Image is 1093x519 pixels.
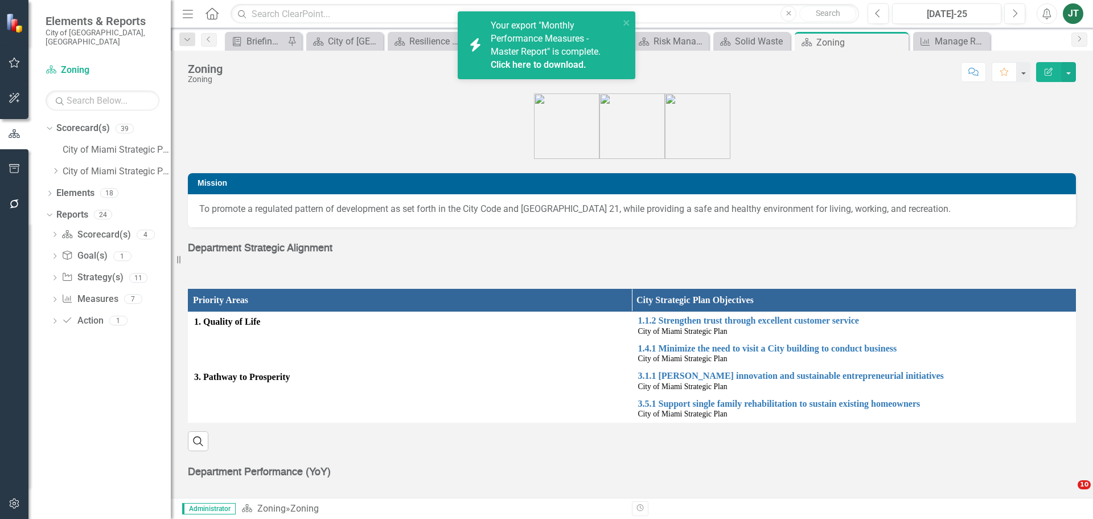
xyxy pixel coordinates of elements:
input: Search ClearPoint... [231,4,859,24]
a: City of Miami Strategic Plan (NEW) [63,165,171,178]
div: Zoning [816,35,906,50]
a: Solid Waste [716,34,787,48]
a: City of [GEOGRAPHIC_DATA] [309,34,380,48]
a: Risk Management [635,34,706,48]
span: City of Miami Strategic Plan [638,327,728,336]
h3: Mission [198,179,1070,187]
button: [DATE]-25 [892,3,1001,24]
button: close [623,16,631,29]
div: Zoning [290,503,319,514]
a: Measures [61,293,118,306]
span: City of Miami Strategic Plan [638,354,728,363]
div: 7 [124,295,142,304]
a: Scorecard(s) [61,228,130,242]
span: Administrator [182,503,236,514]
img: city_priorities_res_icon%20grey.png [599,93,665,159]
a: Zoning [46,64,159,77]
a: 3.1.1 [PERSON_NAME] innovation and sustainable entrepreneurial initiatives [638,371,1070,381]
button: Search [799,6,856,22]
div: Manage Reports [935,34,987,48]
a: Goal(s) [61,250,107,263]
span: Your export "Monthly Performance Measures - Master Report" is complete. [491,20,617,71]
div: Zoning [188,63,223,75]
td: Double-Click to Edit [188,367,632,423]
div: » [241,502,623,516]
p: To promote a regulated pattern of development as set forth in the City Code and [GEOGRAPHIC_DATA]... [199,203,1065,216]
span: 3. Pathway to Prosperity [194,371,626,384]
div: 11 [129,273,147,283]
a: Elements [56,187,94,200]
div: Briefing Books [246,34,285,48]
strong: Department Performance (YoY) [188,467,331,477]
div: 1 [109,316,128,326]
img: city_priorities_qol_icon.png [534,93,599,159]
div: Solid Waste [735,34,787,48]
span: Department Strategic Alignment [188,243,332,254]
div: 1 [113,251,132,261]
div: 24 [94,210,112,219]
div: 18 [100,189,118,198]
a: 1.1.2 Strengthen trust through excellent customer service [638,316,1070,326]
a: City of Miami Strategic Plan [63,144,171,157]
a: Reports [56,209,88,222]
div: Risk Management [654,34,706,48]
span: City of Miami Strategic Plan [638,382,728,391]
img: ClearPoint Strategy [6,13,26,33]
div: City of [GEOGRAPHIC_DATA] [328,34,380,48]
div: Zoning [188,75,223,84]
a: Briefing Books [228,34,285,48]
iframe: Intercom live chat [1054,480,1082,508]
span: City of Miami Strategic Plan [638,410,728,418]
a: Click here to download. [491,59,586,70]
td: Double-Click to Edit [188,312,632,367]
a: Action [61,314,103,328]
span: Elements & Reports [46,14,159,28]
div: Resilience and Sustainability [409,34,462,48]
small: City of [GEOGRAPHIC_DATA], [GEOGRAPHIC_DATA] [46,28,159,47]
a: Manage Reports [916,34,987,48]
button: JT [1063,3,1083,24]
input: Search Below... [46,91,159,111]
a: Strategy(s) [61,271,123,284]
a: Resilience and Sustainability [391,34,462,48]
a: Zoning [257,503,286,514]
span: 1. Quality of Life [194,316,626,329]
div: 4 [137,230,155,239]
span: Search [816,9,840,18]
img: city_priorities_p2p_icon%20grey.png [665,93,730,159]
a: Scorecard(s) [56,122,110,135]
div: 39 [116,124,134,133]
span: 10 [1078,480,1091,489]
div: [DATE]-25 [896,7,997,21]
a: 1.4.1 Minimize the need to visit a City building to conduct business [638,344,1070,354]
a: 3.5.1 Support single family rehabilitation to sustain existing homeowners [638,399,1070,409]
